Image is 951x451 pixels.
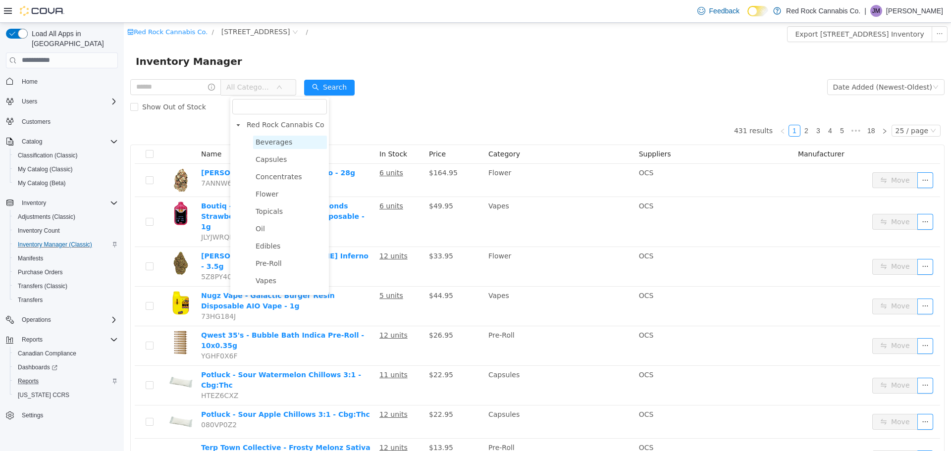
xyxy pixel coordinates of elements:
[22,98,37,105] span: Users
[10,293,122,307] button: Transfers
[18,165,73,173] span: My Catalog (Classic)
[77,290,112,298] span: 73HG184J
[872,5,880,17] span: JM
[129,200,203,213] span: Oil
[793,391,809,407] button: icon: ellipsis
[18,136,118,148] span: Catalog
[748,315,794,331] button: icon: swapMove
[748,428,794,444] button: icon: swapMove
[2,114,122,129] button: Customers
[18,334,47,346] button: Reports
[182,5,184,13] span: /
[22,118,51,126] span: Customers
[45,347,69,372] img: Potluck - Sour Watermelon Chillows 3:1 - Cbg:Thc hero shot
[14,211,118,223] span: Adjustments (Classic)
[77,127,98,135] span: Name
[18,115,118,128] span: Customers
[18,314,118,326] span: Operations
[10,162,122,176] button: My Catalog (Classic)
[22,199,46,207] span: Inventory
[709,57,808,72] div: Date Added (Newest-Oldest)
[653,102,665,114] li: Previous Page
[793,276,809,292] button: icon: ellipsis
[793,150,809,165] button: icon: ellipsis
[14,348,80,359] a: Canadian Compliance
[14,294,47,306] a: Transfers
[740,102,754,113] a: 18
[701,102,712,113] a: 4
[10,210,122,224] button: Adjustments (Classic)
[129,234,203,248] span: Pre-Roll
[806,105,812,112] i: icon: down
[14,80,86,88] span: Show Out of Stock
[22,138,42,146] span: Catalog
[18,377,39,385] span: Reports
[14,266,118,278] span: Purchase Orders
[10,265,122,279] button: Purchase Orders
[45,228,69,253] img: Bud Lafleur - Dante'z Inferno - 3.5g hero shot
[10,347,122,360] button: Canadian Compliance
[870,5,882,17] div: Justin McCann
[77,229,245,248] a: [PERSON_NAME] - [PERSON_NAME] Inferno - 3.5g
[10,279,122,293] button: Transfers (Classic)
[305,146,334,154] span: $164.95
[132,150,178,158] span: Concentrates
[663,3,808,19] button: Export [STREET_ADDRESS] Inventory
[748,276,794,292] button: icon: swapMove
[515,308,530,316] span: OCS
[748,150,794,165] button: icon: swapMove
[305,229,329,237] span: $33.95
[772,102,804,113] div: 25 / page
[132,237,158,245] span: Pre-Roll
[77,179,241,208] a: Boutiq - Switch 95+ Digital Diamonds Strawberry Jam/French Toast Disposable - 1g
[45,387,69,411] img: Potluck - Sour Apple Chillows 3:1 - Cbg:Thc hero shot
[77,210,110,218] span: JLYJWRQB
[180,57,231,73] button: icon: searchSearch
[129,113,203,126] span: Beverages
[108,76,203,92] input: filter select
[3,5,84,13] a: icon: shopRed Rock Cannabis Co.
[77,146,231,154] a: [PERSON_NAME] - Frosted Gumbo - 28g
[132,167,155,175] span: Flower
[14,225,64,237] a: Inventory Count
[20,6,64,16] img: Cova
[361,264,511,303] td: Vapes
[18,268,63,276] span: Purchase Orders
[14,348,118,359] span: Canadian Compliance
[98,3,166,14] span: 65 Kingston Rd E
[747,6,768,16] input: Dark Mode
[18,363,57,371] span: Dashboards
[77,308,240,327] a: Qwest 35's - Bubble Bath Indica Pre-Roll - 10x0.35g
[45,268,69,293] img: Nugz Vape - Galactic Burger Resin Disposable AIO Vape - 1g hero shot
[18,213,75,221] span: Adjustments (Classic)
[18,151,78,159] span: Classification (Classic)
[14,163,118,175] span: My Catalog (Classic)
[14,150,118,161] span: Classification (Classic)
[748,236,794,252] button: icon: swapMove
[305,308,329,316] span: $26.95
[18,296,43,304] span: Transfers
[45,307,69,332] img: Qwest 35's - Bubble Bath Indica Pre-Roll - 10x0.35g hero shot
[18,76,42,88] a: Home
[747,16,748,17] span: Dark Mode
[305,388,329,396] span: $22.95
[77,398,113,406] span: 080VP0Z2
[153,61,158,68] i: icon: down
[14,211,79,223] a: Adjustments (Classic)
[886,5,943,17] p: [PERSON_NAME]
[515,269,530,277] span: OCS
[77,348,237,366] a: Potluck - Sour Watermelon Chillows 3:1 - Cbg:Thc
[689,102,700,113] a: 3
[129,251,203,265] span: Vapes
[709,6,740,16] span: Feedback
[724,102,740,114] li: Next 5 Pages
[18,227,60,235] span: Inventory Count
[793,428,809,444] button: icon: ellipsis
[10,224,122,238] button: Inventory Count
[740,102,755,114] li: 18
[10,251,122,265] button: Manifests
[77,388,246,396] a: Potluck - Sour Apple Chillows 3:1 - Cbg:Thc
[515,179,530,187] span: OCS
[22,411,43,419] span: Settings
[129,269,203,282] span: Apparel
